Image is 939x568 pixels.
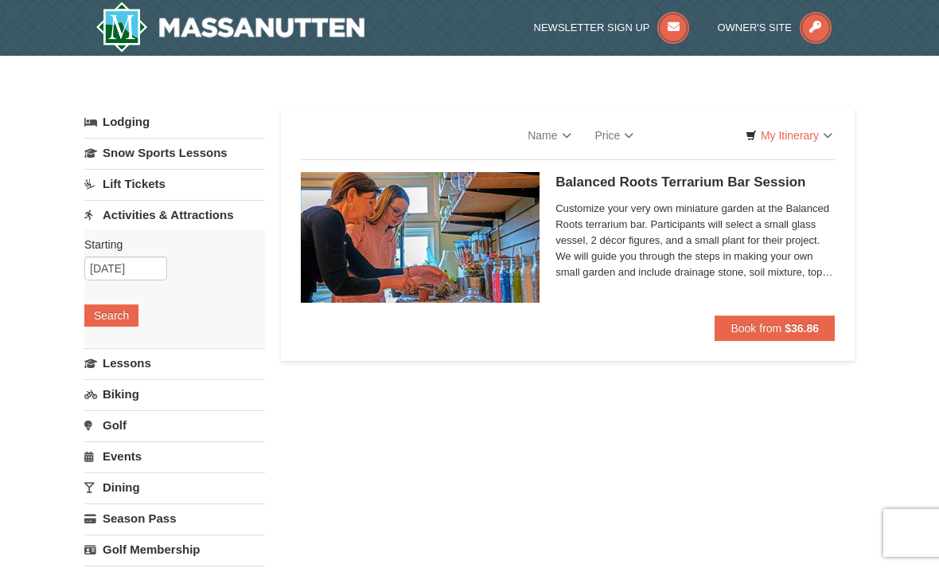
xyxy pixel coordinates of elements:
[715,315,835,341] button: Book from $36.86
[583,119,646,151] a: Price
[785,322,819,335] strong: $36.86
[84,472,265,502] a: Dining
[95,2,364,53] img: Massanutten Resort Logo
[95,2,364,53] a: Massanutten Resort
[534,22,690,33] a: Newsletter Sign Up
[84,108,265,136] a: Lodging
[84,237,253,253] label: Starting
[84,138,265,167] a: Snow Sports Lessons
[731,322,781,335] span: Book from
[84,503,265,533] a: Season Pass
[555,174,835,190] h5: Balanced Roots Terrarium Bar Session
[555,201,835,280] span: Customize your very own miniature garden at the Balanced Roots terrarium bar. Participants will s...
[84,535,265,564] a: Golf Membership
[301,172,540,303] img: 18871151-30-393e4332.jpg
[84,410,265,440] a: Golf
[717,22,792,33] span: Owner's Site
[735,123,843,147] a: My Itinerary
[84,441,265,471] a: Events
[84,348,265,378] a: Lessons
[84,200,265,229] a: Activities & Attractions
[84,379,265,409] a: Biking
[84,169,265,198] a: Lift Tickets
[717,22,832,33] a: Owner's Site
[516,119,582,151] a: Name
[84,304,138,327] button: Search
[534,22,650,33] span: Newsletter Sign Up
